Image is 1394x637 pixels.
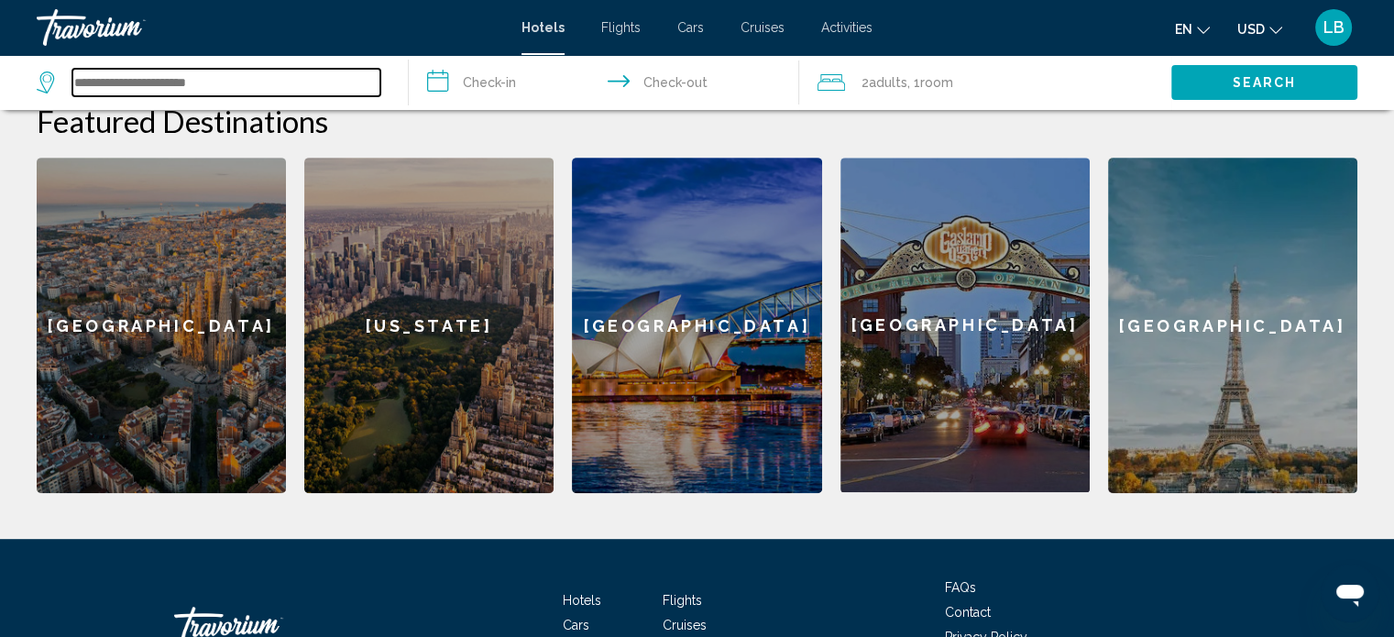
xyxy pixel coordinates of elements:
[1323,18,1345,37] span: LB
[945,605,991,620] a: Contact
[563,593,601,608] a: Hotels
[1237,22,1265,37] span: USD
[1171,65,1357,99] button: Search
[741,20,785,35] a: Cruises
[304,158,554,493] a: [US_STATE]
[1233,76,1297,91] span: Search
[1175,16,1210,42] button: Change language
[869,75,907,90] span: Adults
[799,55,1171,110] button: Travelers: 2 adults, 0 children
[1321,564,1379,622] iframe: Button to launch messaging window
[821,20,873,35] a: Activities
[920,75,953,90] span: Room
[1175,22,1192,37] span: en
[663,618,707,632] a: Cruises
[862,70,907,95] span: 2
[37,9,503,46] a: Travorium
[677,20,704,35] a: Cars
[840,158,1090,492] div: [GEOGRAPHIC_DATA]
[37,158,286,493] a: [GEOGRAPHIC_DATA]
[945,580,976,595] a: FAQs
[37,103,1357,139] h2: Featured Destinations
[601,20,641,35] a: Flights
[1237,16,1282,42] button: Change currency
[521,20,565,35] a: Hotels
[572,158,821,493] a: [GEOGRAPHIC_DATA]
[1310,8,1357,47] button: User Menu
[409,55,799,110] button: Check in and out dates
[840,158,1090,493] a: [GEOGRAPHIC_DATA]
[563,618,589,632] a: Cars
[1108,158,1357,493] a: [GEOGRAPHIC_DATA]
[907,70,953,95] span: , 1
[663,593,702,608] a: Flights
